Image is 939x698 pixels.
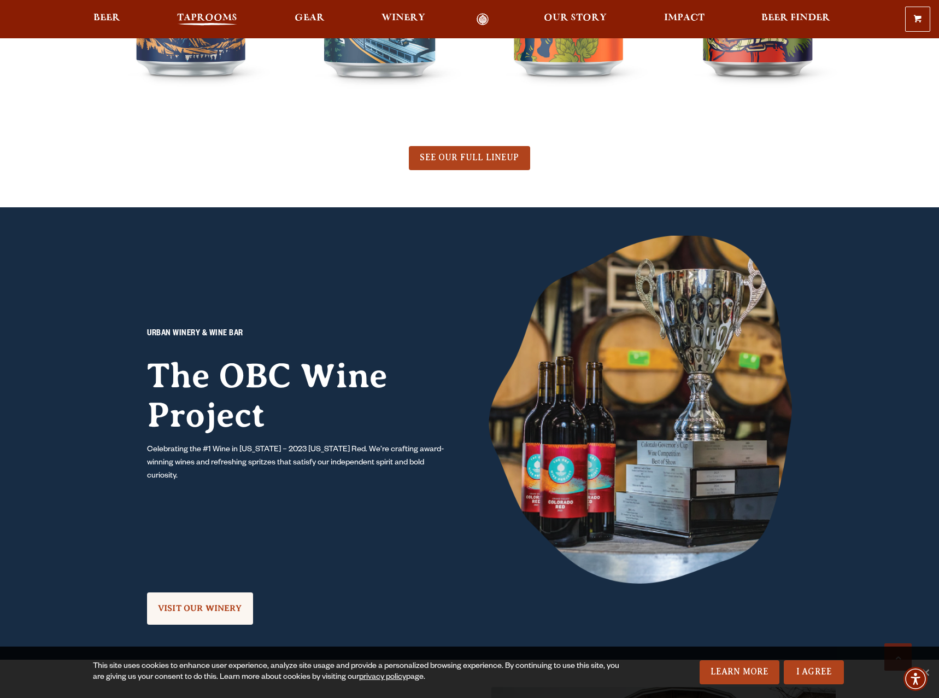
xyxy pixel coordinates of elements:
[761,14,830,22] span: Beer Finder
[170,13,244,26] a: Taprooms
[537,13,614,26] a: Our Story
[158,603,242,613] span: VISIT OUR WINERY
[93,661,624,683] div: This site uses cookies to enhance user experience, analyze site usage and provide a personalized ...
[409,146,530,170] a: SEE OUR FULL LINEUP
[700,660,780,684] a: Learn More
[884,643,912,671] a: Scroll to top
[177,14,237,22] span: Taprooms
[784,660,844,684] a: I Agree
[420,153,519,162] span: SEE OUR FULL LINEUP
[86,13,127,26] a: Beer
[147,584,253,626] div: See Our Full LineUp
[295,14,325,22] span: Gear
[147,356,450,435] h2: The OBC Wine Project
[754,13,837,26] a: Beer Finder
[462,13,503,26] a: Odell Home
[489,235,792,584] img: Website_Wine_CORed
[903,667,928,691] div: Accessibility Menu
[664,14,705,22] span: Impact
[147,328,450,341] p: URBAN WINERY & WINE BAR
[657,13,712,26] a: Impact
[147,592,253,625] a: VISIT OUR WINERY
[382,14,425,22] span: Winery
[544,14,607,22] span: Our Story
[93,14,120,22] span: Beer
[287,13,332,26] a: Gear
[374,13,432,26] a: Winery
[359,673,406,682] a: privacy policy
[147,444,450,483] p: Celebrating the #1 Wine in [US_STATE] – 2023 [US_STATE] Red. We’re crafting award-winning wines a...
